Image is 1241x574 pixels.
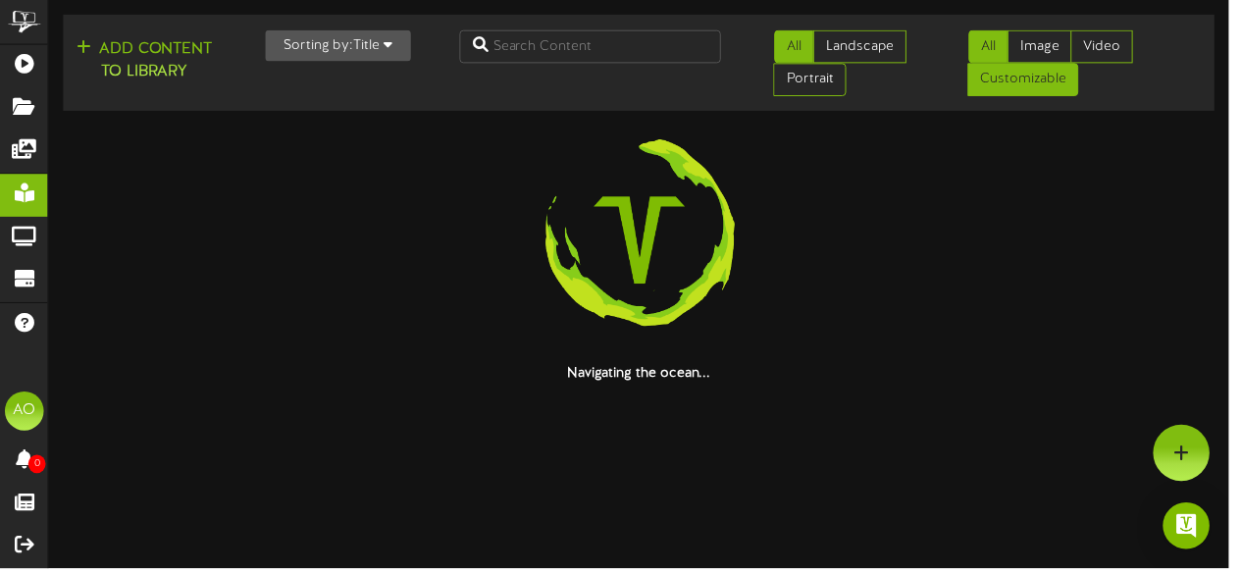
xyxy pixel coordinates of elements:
img: loading-spinner-3.png [520,117,771,368]
a: Video [1081,30,1144,64]
a: Portrait [781,64,854,97]
a: Image [1017,30,1082,64]
div: AO [5,395,44,435]
input: Search Content [464,30,729,64]
div: Open Intercom Messenger [1174,507,1221,554]
span: 0 [28,459,46,478]
button: Add Contentto Library [72,38,220,85]
strong: Navigating the ocean... [573,370,718,385]
a: Customizable [977,64,1089,97]
a: All [978,30,1018,64]
a: All [782,30,822,64]
button: Sorting by:Title [268,30,415,62]
a: Landscape [821,30,915,64]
